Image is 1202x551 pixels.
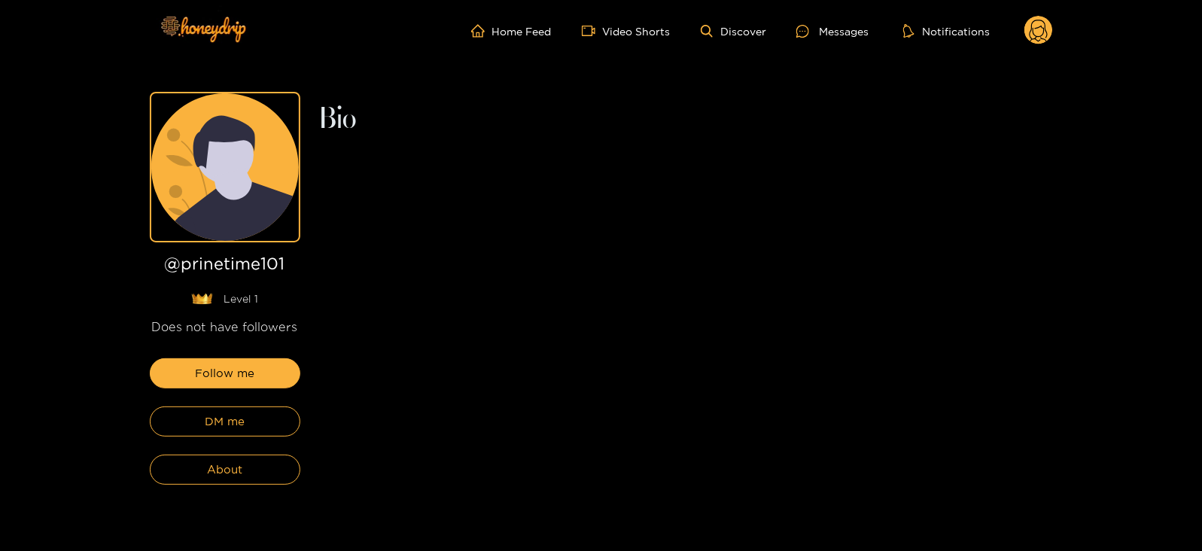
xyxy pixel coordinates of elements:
[471,24,552,38] a: Home Feed
[150,406,300,437] button: DM me
[207,461,242,479] span: About
[150,318,300,336] div: Does not have followers
[150,254,300,279] h1: @ prinetime101
[582,24,671,38] a: Video Shorts
[191,293,213,305] img: lavel grade
[205,412,245,431] span: DM me
[318,107,1053,132] h2: Bio
[150,455,300,485] button: About
[701,25,766,38] a: Discover
[796,23,869,40] div: Messages
[899,23,994,38] button: Notifications
[195,364,254,382] span: Follow me
[471,24,492,38] span: home
[224,291,259,306] span: Level 1
[582,24,603,38] span: video-camera
[150,358,300,388] button: Follow me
